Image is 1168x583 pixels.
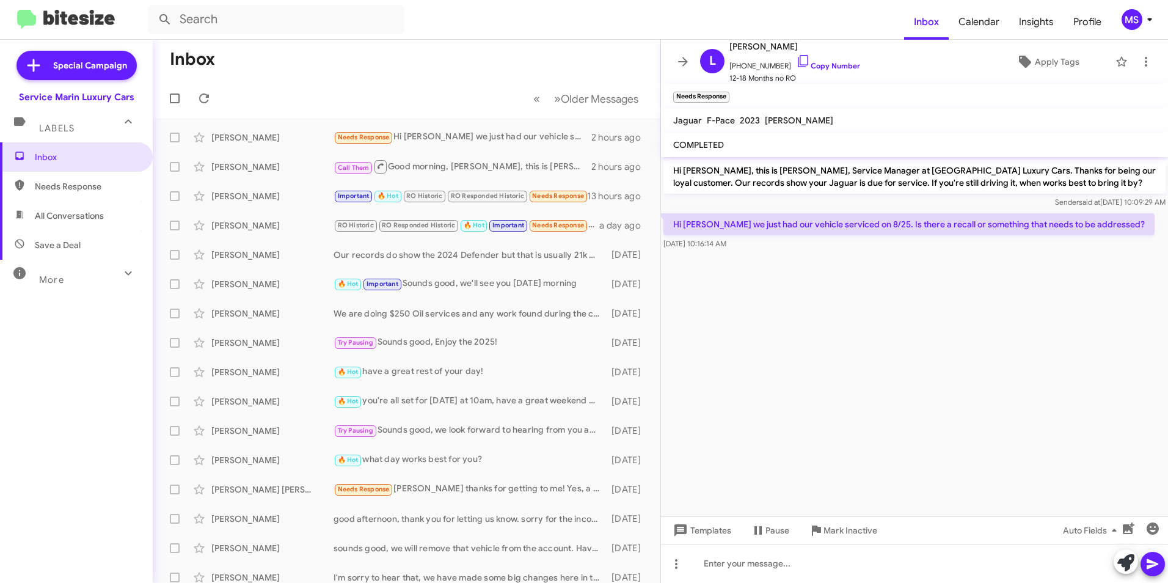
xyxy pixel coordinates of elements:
span: Mark Inactive [823,519,877,541]
button: Previous [526,86,547,111]
input: Search [148,5,404,34]
div: [PERSON_NAME] [211,161,334,173]
span: Important [367,280,398,288]
div: Sounds good, Enjoy the 2025! [334,335,606,350]
span: Needs Response [532,192,584,200]
a: Inbox [904,4,949,40]
div: [DATE] [606,278,651,290]
span: Sender [DATE] 10:09:29 AM [1055,197,1166,207]
button: Mark Inactive [799,519,887,541]
div: [PERSON_NAME] [211,190,334,202]
div: you're all set for [DATE] at 10am, have a great weekend and we will see you [DATE] morning! [334,394,606,408]
span: 🔥 Hot [338,456,359,464]
span: Jaguar [673,115,702,126]
a: Insights [1009,4,1064,40]
div: [DATE] [606,513,651,525]
span: Auto Fields [1063,519,1122,541]
span: RO Responded Historic [382,221,455,229]
span: Needs Response [338,133,390,141]
div: We are doing $250 Oil services and any work found during the complimentary multipoint inspection ... [334,307,606,320]
button: Next [547,86,646,111]
span: Apply Tags [1035,51,1079,73]
nav: Page navigation example [527,86,646,111]
div: [PERSON_NAME] [211,219,334,232]
div: Sounds good, we look forward to hearing from you and hope your healing process goes well. [334,424,606,438]
div: [PERSON_NAME] [211,249,334,261]
span: Profile [1064,4,1111,40]
div: 2 hours ago [591,131,651,144]
div: have a great rest of your day! [334,365,606,379]
span: [PERSON_NAME] [729,39,860,54]
div: [DATE] [606,307,651,320]
div: Sounds good, we'll see you [DATE] morning [334,277,606,291]
span: Needs Response [35,180,139,193]
span: RO Historic [338,221,374,229]
div: [DATE] [606,483,651,496]
span: Needs Response [532,221,584,229]
div: [DATE] [606,542,651,554]
div: sounds good, we will remove that vehicle from the account. Have a great day! [334,542,606,554]
div: [DATE] [606,454,651,466]
div: I don't know right now.... Out of the country [334,189,587,203]
div: [DATE] [606,425,651,437]
p: Hi [PERSON_NAME], this is [PERSON_NAME], Service Manager at [GEOGRAPHIC_DATA] Luxury Cars. Thanks... [663,159,1166,194]
button: Apply Tags [985,51,1109,73]
span: 🔥 Hot [338,397,359,405]
span: [DATE] 10:16:14 AM [663,239,726,248]
button: MS [1111,9,1155,30]
div: We are scheduled for 9:30 [DATE]! [334,218,599,232]
div: Service Marin Luxury Cars [19,91,134,103]
span: Special Campaign [53,59,127,71]
button: Pause [741,519,799,541]
p: Hi [PERSON_NAME] we just had our vehicle serviced on 8/25. Is there a recall or something that ne... [663,213,1155,235]
div: MS [1122,9,1142,30]
button: Auto Fields [1053,519,1131,541]
span: 🔥 Hot [464,221,484,229]
a: Calendar [949,4,1009,40]
div: [DATE] [606,337,651,349]
div: [PERSON_NAME] [211,131,334,144]
span: F-Pace [707,115,735,126]
div: [DATE] [606,395,651,408]
div: [DATE] [606,366,651,378]
span: Templates [671,519,731,541]
span: Needs Response [338,485,390,493]
div: [PERSON_NAME] [PERSON_NAME] [211,483,334,496]
span: Older Messages [561,92,638,106]
div: [PERSON_NAME] [211,454,334,466]
div: a day ago [599,219,651,232]
div: [DATE] [606,249,651,261]
span: More [39,274,64,285]
div: [PERSON_NAME] [211,513,334,525]
span: 🔥 Hot [338,280,359,288]
div: [PERSON_NAME] thanks for getting to me! Yes, a few things to work on. You probably need it for a ... [334,482,606,496]
div: good afternoon, thank you for letting us know. sorry for the inconvenience. [334,513,606,525]
div: [PERSON_NAME] [211,278,334,290]
span: All Conversations [35,210,104,222]
h1: Inbox [170,50,215,69]
a: Special Campaign [16,51,137,80]
span: 2023 [740,115,760,126]
button: Templates [661,519,741,541]
span: Labels [39,123,75,134]
span: 🔥 Hot [378,192,398,200]
span: RO Responded Historic [451,192,524,200]
span: Important [492,221,524,229]
div: [PERSON_NAME] [211,425,334,437]
span: Pause [765,519,789,541]
a: Copy Number [796,61,860,70]
small: Needs Response [673,92,729,103]
span: [PERSON_NAME] [765,115,833,126]
div: [PERSON_NAME] [211,337,334,349]
span: Call Them [338,164,370,172]
div: Hi [PERSON_NAME] we just had our vehicle serviced on 8/25. Is there a recall or something that ne... [334,130,591,144]
span: Important [338,192,370,200]
div: 13 hours ago [587,190,651,202]
span: COMPLETED [673,139,724,150]
div: [PERSON_NAME] [211,542,334,554]
div: [PERSON_NAME] [211,366,334,378]
span: Inbox [35,151,139,163]
div: [PERSON_NAME] [211,307,334,320]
